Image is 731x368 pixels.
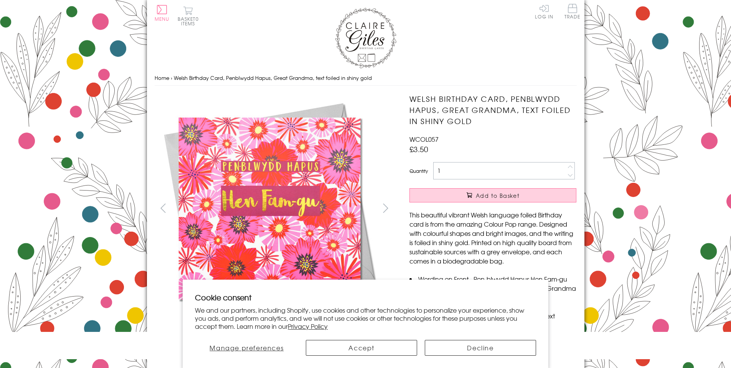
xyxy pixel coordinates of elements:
[155,5,170,21] button: Menu
[564,4,581,19] span: Trade
[210,343,284,352] span: Manage preferences
[476,192,520,199] span: Add to Basket
[425,340,536,356] button: Decline
[155,74,169,81] a: Home
[306,340,417,356] button: Accept
[535,4,553,19] a: Log In
[155,70,577,86] nav: breadcrumbs
[288,322,328,331] a: Privacy Policy
[409,274,576,283] li: Wording on Front - Pen-blwydd Hapus Hen Fam-gu
[181,15,199,27] span: 0 items
[409,188,576,202] button: Add to Basket
[195,340,298,356] button: Manage preferences
[409,210,576,265] p: This beautiful vibrant Welsh language foiled Birthday card is from the amazing Colour Pop range. ...
[174,74,372,81] span: Welsh Birthday Card, Penblwydd Hapus, Great Grandma, text foiled in shiny gold
[335,8,396,68] img: Claire Giles Greetings Cards
[178,6,199,26] button: Basket0 items
[154,93,384,324] img: Welsh Birthday Card, Penblwydd Hapus, Great Grandma, text foiled in shiny gold
[195,306,536,330] p: We and our partners, including Shopify, use cookies and other technologies to personalize your ex...
[409,134,439,144] span: WCOL057
[195,292,536,303] h2: Cookie consent
[171,74,172,81] span: ›
[409,167,428,174] label: Quantity
[155,15,170,22] span: Menu
[409,144,428,154] span: £3.50
[155,199,172,217] button: prev
[409,93,576,126] h1: Welsh Birthday Card, Penblwydd Hapus, Great Grandma, text foiled in shiny gold
[377,199,394,217] button: next
[394,93,624,324] img: Welsh Birthday Card, Penblwydd Hapus, Great Grandma, text foiled in shiny gold
[564,4,581,20] a: Trade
